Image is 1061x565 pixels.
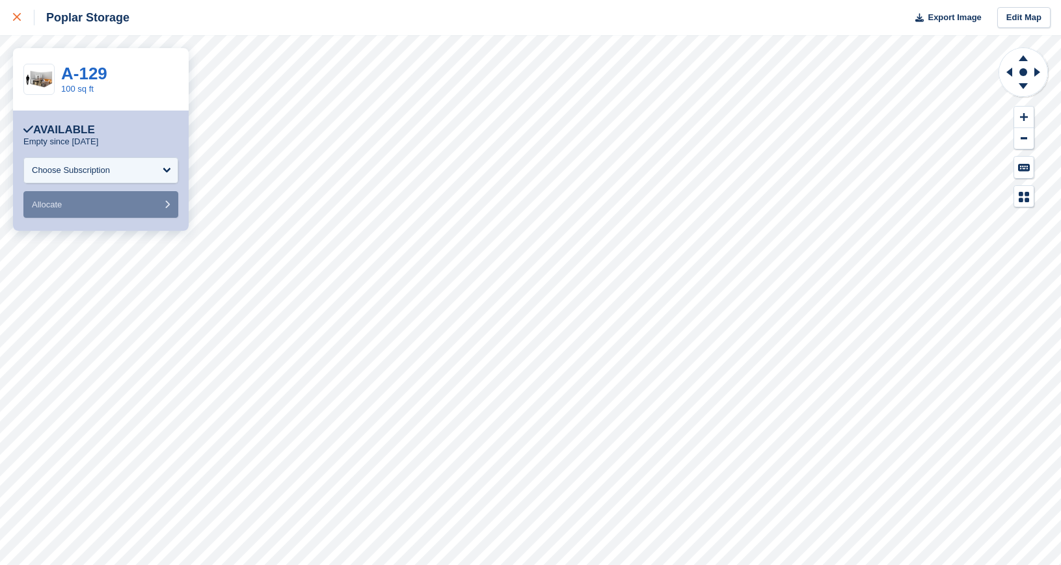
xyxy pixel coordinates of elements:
a: A-129 [61,64,107,83]
span: Export Image [928,11,981,24]
button: Keyboard Shortcuts [1014,157,1034,178]
button: Zoom In [1014,107,1034,128]
button: Export Image [907,7,982,29]
img: 100-sqft-unit.jpeg [24,68,54,91]
button: Map Legend [1014,186,1034,207]
div: Available [23,124,95,137]
div: Poplar Storage [34,10,129,25]
p: Empty since [DATE] [23,137,98,147]
button: Zoom Out [1014,128,1034,150]
a: Edit Map [997,7,1051,29]
a: 100 sq ft [61,84,94,94]
div: Choose Subscription [32,164,110,177]
button: Allocate [23,191,178,218]
span: Allocate [32,200,62,209]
